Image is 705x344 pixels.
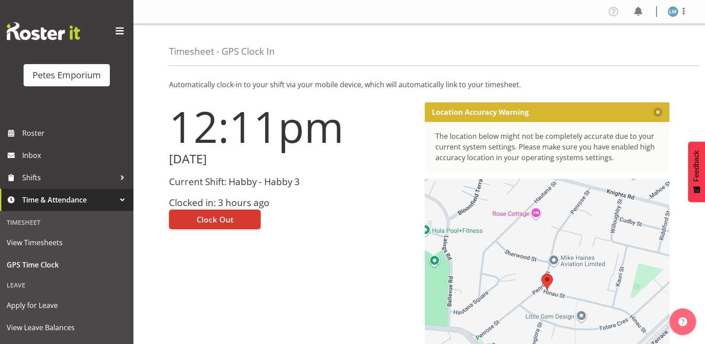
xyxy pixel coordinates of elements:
[169,102,414,150] h1: 12:11pm
[2,213,131,231] div: Timesheet
[169,152,414,166] h2: [DATE]
[169,46,275,57] h4: Timesheet - GPS Clock In
[7,236,127,249] span: View Timesheets
[169,79,669,90] p: Automatically clock-in to your shift via your mobile device, which will automatically link to you...
[688,142,705,202] button: Feedback - Show survey
[2,294,131,316] a: Apply for Leave
[197,214,234,225] span: Clock Out
[693,150,701,182] span: Feedback
[7,321,127,334] span: View Leave Balances
[2,254,131,276] a: GPS Time Clock
[32,69,101,82] div: Petes Emporium
[432,108,529,117] p: Location Accuracy Warning
[22,126,129,140] span: Roster
[668,6,678,17] img: lianne-morete5410.jpg
[169,198,414,208] h3: Clocked in: 3 hours ago
[7,299,127,312] span: Apply for Leave
[678,317,687,326] img: help-xxl-2.png
[2,316,131,339] a: View Leave Balances
[22,193,116,206] span: Time & Attendance
[2,276,131,294] div: Leave
[7,22,80,40] img: Rosterit website logo
[653,108,662,117] button: Close message
[169,177,414,187] h3: Current Shift: Habby - Habby 3
[22,149,129,162] span: Inbox
[435,131,659,163] div: The location below might not be completely accurate due to your current system settings. Please m...
[7,258,127,271] span: GPS Time Clock
[22,171,116,184] span: Shifts
[169,210,261,229] button: Clock Out
[2,231,131,254] a: View Timesheets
